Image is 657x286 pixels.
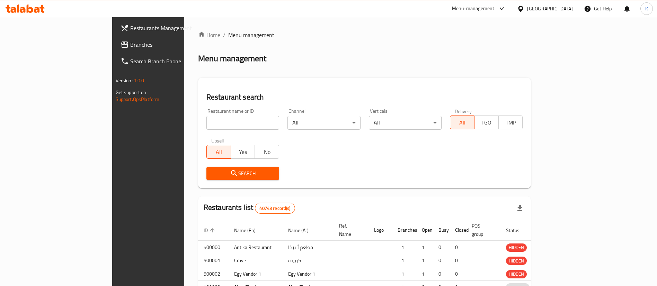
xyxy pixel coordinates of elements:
[283,241,334,254] td: مطعم أنتيكا
[453,118,472,128] span: All
[206,92,523,102] h2: Restaurant search
[229,241,283,254] td: Antika Restaurant
[198,53,266,64] h2: Menu management
[450,116,474,129] button: All
[416,241,433,254] td: 1
[231,145,255,159] button: Yes
[255,145,279,159] button: No
[450,254,466,267] td: 0
[416,220,433,241] th: Open
[234,147,252,157] span: Yes
[450,267,466,281] td: 0
[115,20,222,36] a: Restaurants Management
[258,147,276,157] span: No
[498,116,523,129] button: TMP
[204,202,295,214] h2: Restaurants list
[512,200,528,216] div: Export file
[506,270,527,278] span: HIDDEN
[234,226,265,234] span: Name (En)
[287,116,360,130] div: All
[206,116,279,130] input: Search for restaurant name or ID..
[472,222,492,238] span: POS group
[433,267,450,281] td: 0
[130,57,216,65] span: Search Branch Phone
[416,267,433,281] td: 1
[288,226,318,234] span: Name (Ar)
[228,31,274,39] span: Menu management
[211,138,224,143] label: Upsell
[450,220,466,241] th: Closed
[206,145,231,159] button: All
[433,254,450,267] td: 0
[433,241,450,254] td: 0
[283,267,334,281] td: Egy Vendor 1
[339,222,360,238] span: Ref. Name
[229,254,283,267] td: Crave
[452,4,495,13] div: Menu-management
[115,36,222,53] a: Branches
[433,220,450,241] th: Busy
[115,53,222,70] a: Search Branch Phone
[392,220,416,241] th: Branches
[455,109,472,113] label: Delivery
[255,203,295,214] div: Total records count
[198,31,531,39] nav: breadcrumb
[416,254,433,267] td: 1
[255,205,294,212] span: 40743 record(s)
[392,254,416,267] td: 1
[477,118,496,128] span: TGO
[645,5,648,12] span: K
[506,270,527,278] div: HIDDEN
[506,226,529,234] span: Status
[206,167,279,180] button: Search
[116,88,148,97] span: Get support on:
[210,147,228,157] span: All
[450,241,466,254] td: 0
[116,95,160,104] a: Support.OpsPlatform
[527,5,573,12] div: [GEOGRAPHIC_DATA]
[212,169,274,178] span: Search
[229,267,283,281] td: Egy Vendor 1
[506,257,527,265] span: HIDDEN
[474,116,499,129] button: TGO
[369,116,442,130] div: All
[506,243,527,251] span: HIDDEN
[204,226,217,234] span: ID
[130,40,216,49] span: Branches
[130,24,216,32] span: Restaurants Management
[223,31,225,39] li: /
[501,118,520,128] span: TMP
[283,254,334,267] td: كرييف
[134,76,144,85] span: 1.0.0
[392,267,416,281] td: 1
[116,76,133,85] span: Version:
[369,220,392,241] th: Logo
[392,241,416,254] td: 1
